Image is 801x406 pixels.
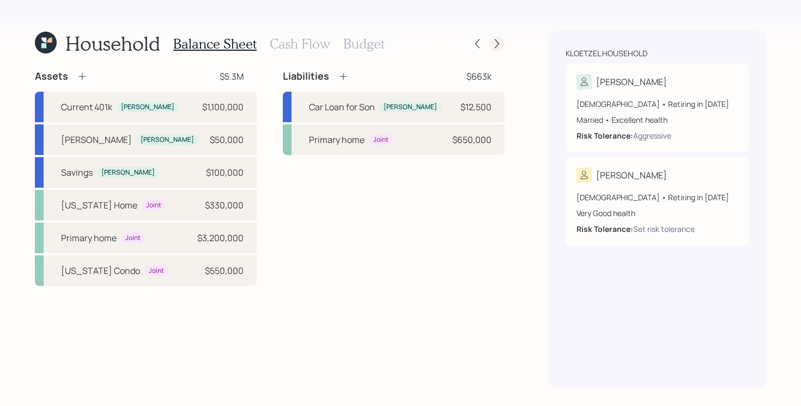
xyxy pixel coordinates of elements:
div: Current 401k [61,100,112,114]
div: Set risk tolerance [633,223,695,235]
div: Car Loan for Son [309,100,375,114]
div: [PERSON_NAME] [596,169,667,182]
div: Primary home [309,133,365,146]
h3: Balance Sheet [173,36,257,52]
div: $3,200,000 [197,231,244,244]
div: $650,000 [452,133,491,146]
h1: Household [65,32,160,55]
b: Risk Tolerance: [577,130,633,141]
div: [PERSON_NAME] [384,103,437,112]
div: $12,500 [460,100,491,114]
div: Joint [373,135,389,145]
div: $663k [466,70,491,83]
div: $5.3M [220,70,244,83]
div: [PERSON_NAME] [101,168,155,177]
div: [PERSON_NAME] [61,133,132,146]
h3: Budget [343,36,385,52]
div: [PERSON_NAME] [141,135,194,145]
div: [DEMOGRAPHIC_DATA] • Retiring in [DATE] [577,192,738,203]
div: $50,000 [210,133,244,146]
div: Married • Excellent health [577,114,738,126]
div: Joint [149,266,164,276]
h4: Liabilities [283,70,329,82]
div: $550,000 [205,264,244,277]
div: Savings [61,166,93,179]
div: [US_STATE] Condo [61,264,140,277]
b: Risk Tolerance: [577,224,633,234]
div: $100,000 [206,166,244,179]
div: [PERSON_NAME] [596,75,667,88]
div: $330,000 [205,199,244,212]
div: Aggressive [633,130,671,141]
div: Joint [146,201,161,210]
div: Joint [125,234,141,243]
div: Very Good health [577,207,738,219]
div: [PERSON_NAME] [121,103,174,112]
div: Primary home [61,231,117,244]
div: $1,100,000 [202,100,244,114]
div: [DEMOGRAPHIC_DATA] • Retiring in [DATE] [577,98,738,110]
h4: Assets [35,70,68,82]
h3: Cash Flow [270,36,330,52]
div: [US_STATE] Home [61,199,137,212]
div: Kloetzel household [566,48,647,59]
